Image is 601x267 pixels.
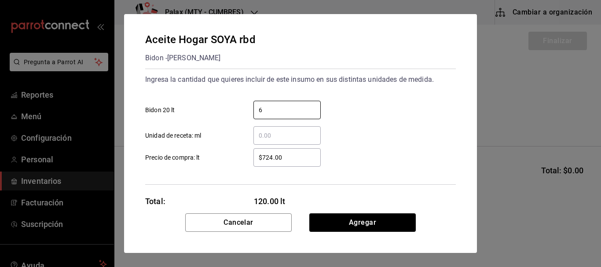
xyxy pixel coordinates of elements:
button: Agregar [309,213,416,232]
input: Precio de compra: lt [253,152,321,163]
div: Aceite Hogar SOYA rbd [145,32,256,48]
span: Bidon 20 lt [145,106,175,115]
input: Unidad de receta: ml [253,130,321,141]
button: Cancelar [185,213,292,232]
span: Unidad de receta: ml [145,131,202,140]
input: Bidon 20 lt [253,105,321,115]
div: Total: [145,195,165,207]
div: Ingresa la cantidad que quieres incluir de este insumo en sus distintas unidades de medida. [145,73,456,87]
div: Bidon - [PERSON_NAME] [145,51,256,65]
span: Precio de compra: lt [145,153,200,162]
span: 120.00 lt [254,195,321,207]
